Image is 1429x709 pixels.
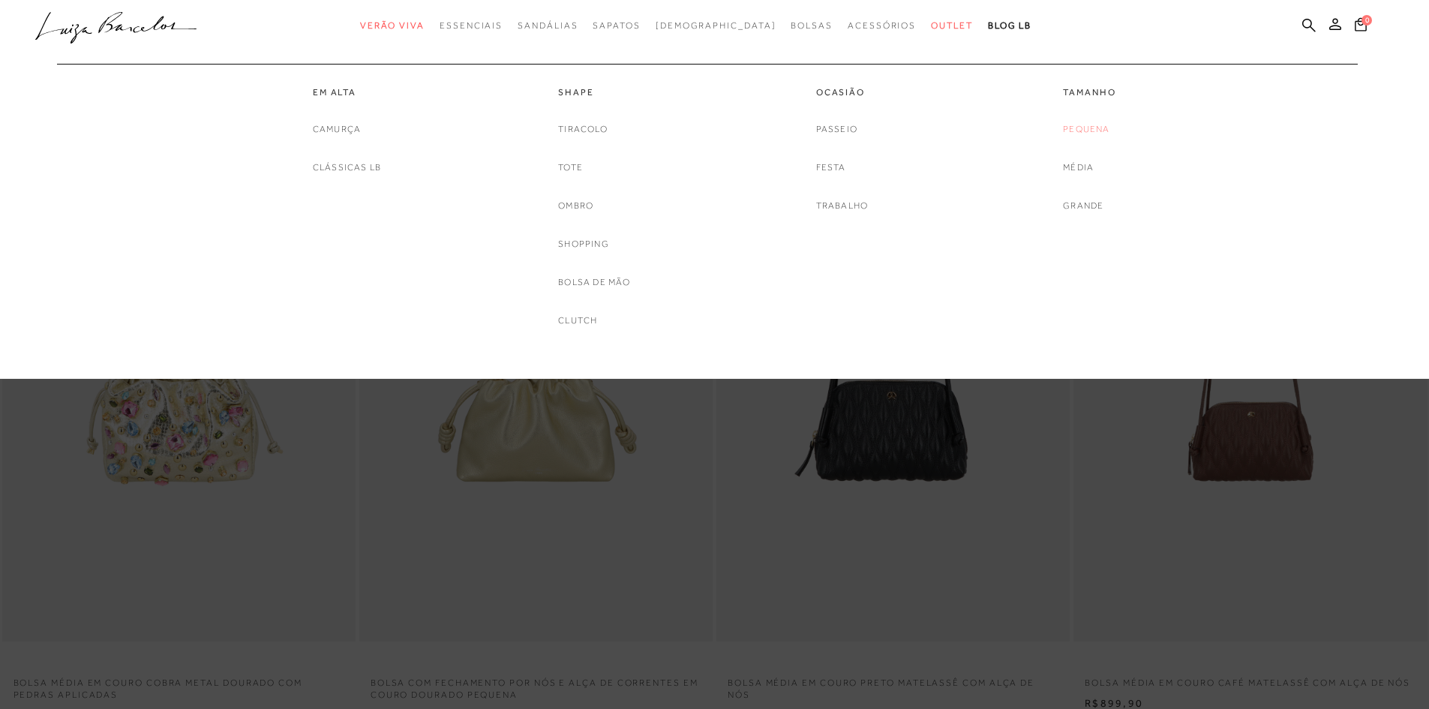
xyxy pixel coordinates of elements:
a: noSubCategoriesText [1063,160,1094,176]
a: categoryNavScreenReaderText [1063,86,1115,99]
span: Acessórios [848,20,916,31]
a: noSubCategoriesText [816,122,857,137]
a: categoryNavScreenReaderText [791,12,833,40]
a: categoryNavScreenReaderText [848,12,916,40]
span: [DEMOGRAPHIC_DATA] [656,20,776,31]
a: noSubCategoriesText [558,275,630,290]
a: noSubCategoriesText [816,160,846,176]
button: 0 [1350,17,1371,37]
span: Essenciais [440,20,503,31]
a: categoryNavScreenReaderText [518,12,578,40]
span: Bolsas [791,20,833,31]
span: 0 [1361,15,1372,26]
a: categoryNavScreenReaderText [440,12,503,40]
a: noSubCategoriesText [1063,122,1109,137]
a: categoryNavScreenReaderText [360,12,425,40]
a: categoryNavScreenReaderText [931,12,973,40]
a: noSubCategoriesText [558,198,593,214]
a: noSubCategoriesText [558,160,583,176]
a: noSubCategoriesText [656,12,776,40]
a: noSubCategoriesText [558,122,608,137]
span: Verão Viva [360,20,425,31]
span: Outlet [931,20,973,31]
a: noSubCategoriesText [816,198,869,214]
a: categoryNavScreenReaderText [558,86,630,99]
a: noSubCategoriesText [558,313,597,329]
a: categoryNavScreenReaderText [816,86,869,99]
a: noSubCategoriesText [313,122,361,137]
span: BLOG LB [988,20,1031,31]
a: categoryNavScreenReaderText [313,86,381,99]
a: categoryNavScreenReaderText [593,12,640,40]
a: noSubCategoriesText [1063,198,1103,214]
a: noSubCategoriesText [558,236,609,252]
span: Sandálias [518,20,578,31]
a: noSubCategoriesText [313,160,381,176]
span: Sapatos [593,20,640,31]
a: BLOG LB [988,12,1031,40]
